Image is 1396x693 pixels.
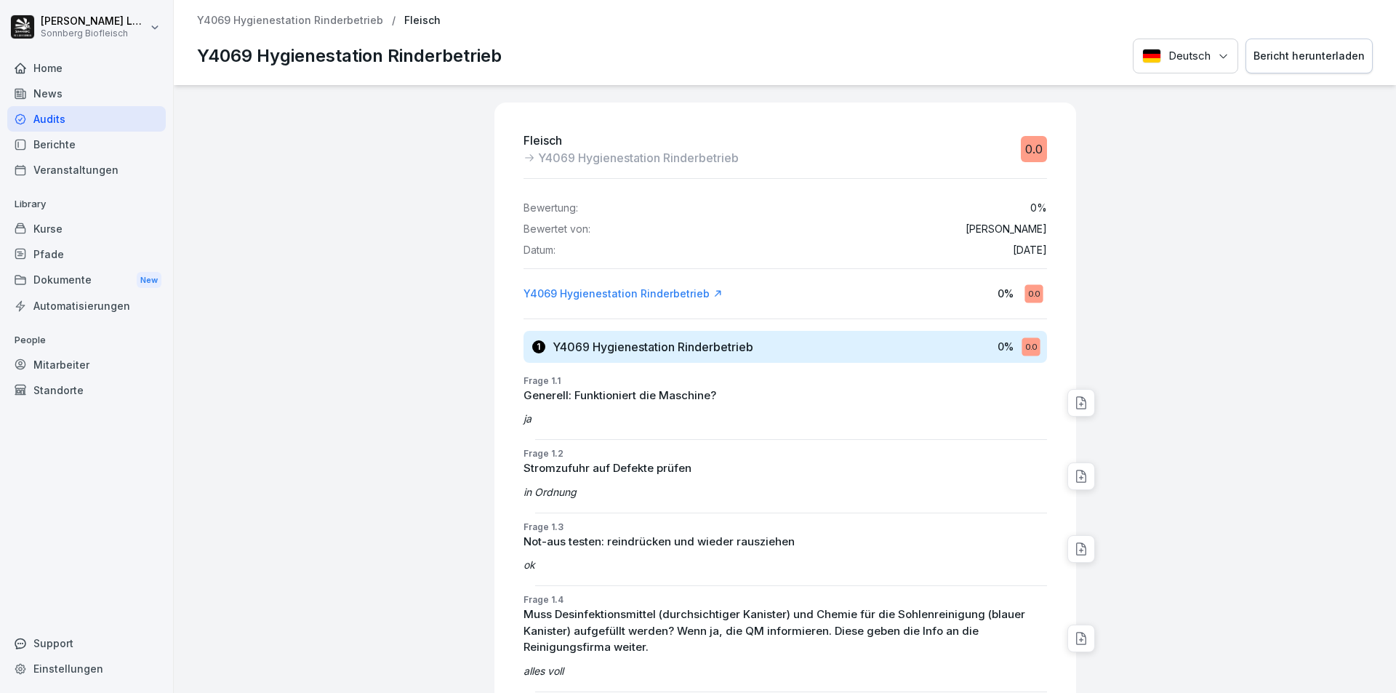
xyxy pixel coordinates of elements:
p: Generell: Funktioniert die Maschine? [523,388,1047,404]
p: [DATE] [1013,244,1047,257]
div: 0.0 [1021,136,1047,162]
a: Y4069 Hygienestation Rinderbetrieb [197,15,383,27]
p: Y4069 Hygienestation Rinderbetrieb [538,149,739,167]
p: Y4069 Hygienestation Rinderbetrieb [197,43,502,69]
p: Frage 1.3 [523,521,1047,534]
a: Mitarbeiter [7,352,166,377]
a: Kurse [7,216,166,241]
p: ok [523,557,1047,572]
div: Support [7,630,166,656]
button: Language [1133,39,1238,74]
a: Veranstaltungen [7,157,166,183]
p: Deutsch [1168,48,1211,65]
a: Y4069 Hygienestation Rinderbetrieb [523,287,723,301]
p: ja [523,411,1047,426]
a: News [7,81,166,106]
a: Standorte [7,377,166,403]
p: Muss Desinfektionsmittel (durchsichtiger Kanister) und Chemie für die Sohlenreinigung (blauer Kan... [523,606,1047,656]
p: People [7,329,166,352]
p: Bewertung: [523,202,578,215]
a: Automatisierungen [7,293,166,319]
img: Deutsch [1142,49,1161,63]
a: DokumenteNew [7,267,166,294]
div: 0.0 [1022,337,1040,356]
p: Not-aus testen: reindrücken und wieder rausziehen [523,534,1047,550]
a: Berichte [7,132,166,157]
h3: Y4069 Hygienestation Rinderbetrieb [553,339,753,355]
p: [PERSON_NAME] Lumetsberger [41,15,147,28]
p: [PERSON_NAME] [966,223,1047,236]
p: Frage 1.1 [523,374,1047,388]
p: Frage 1.2 [523,447,1047,460]
p: Bewertet von: [523,223,590,236]
div: Dokumente [7,267,166,294]
a: Einstellungen [7,656,166,681]
a: Audits [7,106,166,132]
button: Bericht herunterladen [1245,39,1373,74]
p: Stromzufuhr auf Defekte prüfen [523,460,1047,477]
p: Library [7,193,166,216]
p: 0 % [998,339,1014,354]
div: New [137,272,161,289]
p: 0 % [1030,202,1047,215]
p: / [392,15,396,27]
p: Sonnberg Biofleisch [41,28,147,39]
p: Frage 1.4 [523,593,1047,606]
div: 1 [532,340,545,353]
a: Pfade [7,241,166,267]
p: alles voll [523,663,1047,678]
div: 0.0 [1024,284,1043,303]
p: Fleisch [523,132,739,149]
a: Home [7,55,166,81]
p: Datum: [523,244,555,257]
p: 0 % [998,286,1014,301]
p: in Ordnung [523,484,1047,500]
p: Fleisch [404,15,441,27]
div: Bericht herunterladen [1253,48,1365,64]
